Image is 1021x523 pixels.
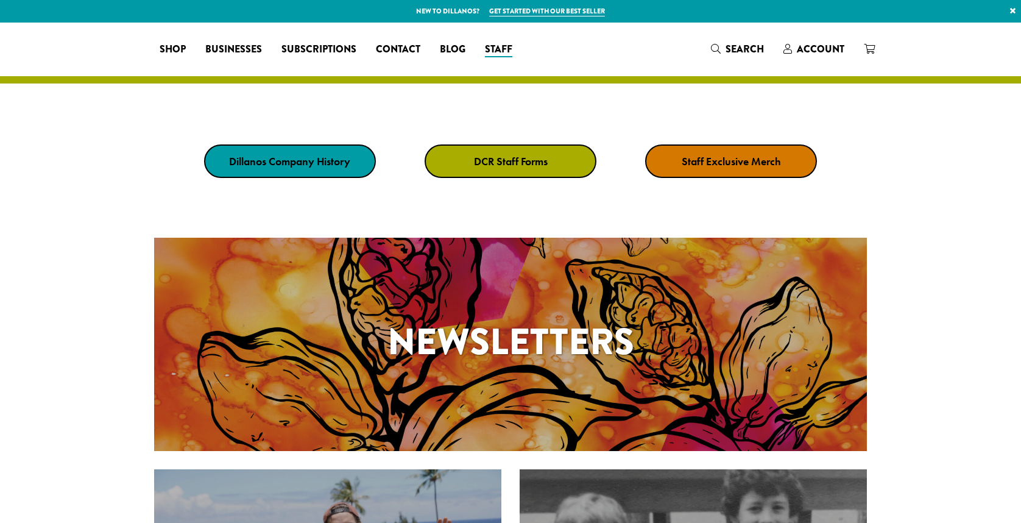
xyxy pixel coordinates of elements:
span: Staff [485,42,512,57]
a: DCR Staff Forms [425,144,596,178]
h1: Newsletters [154,315,867,369]
strong: DCR Staff Forms [474,154,548,168]
a: Search [701,39,774,59]
a: Staff [475,40,522,59]
span: Contact [376,42,420,57]
strong: Staff Exclusive Merch [682,154,781,168]
a: Newsletters [154,238,867,451]
a: Dillanos Company History [204,144,376,178]
span: Blog [440,42,465,57]
span: Subscriptions [281,42,356,57]
a: Shop [150,40,196,59]
span: Search [726,42,764,56]
span: Businesses [205,42,262,57]
span: Account [797,42,844,56]
a: Staff Exclusive Merch [645,144,817,178]
strong: Dillanos Company History [229,154,350,168]
span: Shop [160,42,186,57]
a: Get started with our best seller [489,6,605,16]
